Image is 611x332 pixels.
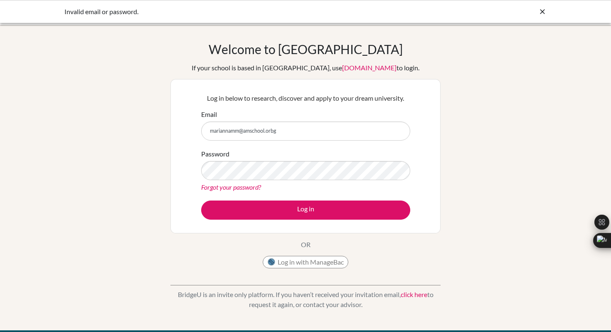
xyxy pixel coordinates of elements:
a: click here [401,290,427,298]
iframe: Intercom live chat [583,304,603,324]
h1: Welcome to [GEOGRAPHIC_DATA] [209,42,403,57]
a: Forgot your password? [201,183,261,191]
button: Log in with ManageBac [263,256,348,268]
p: BridgeU is an invite only platform. If you haven’t received your invitation email, to request it ... [170,290,441,310]
p: OR [301,240,310,250]
label: Email [201,109,217,119]
div: If your school is based in [GEOGRAPHIC_DATA], use to login. [192,63,419,73]
a: [DOMAIN_NAME] [342,64,397,72]
label: Password [201,149,229,159]
div: Invalid email or password. [64,7,422,17]
p: Log in below to research, discover and apply to your dream university. [201,93,410,103]
button: Log in [201,201,410,220]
